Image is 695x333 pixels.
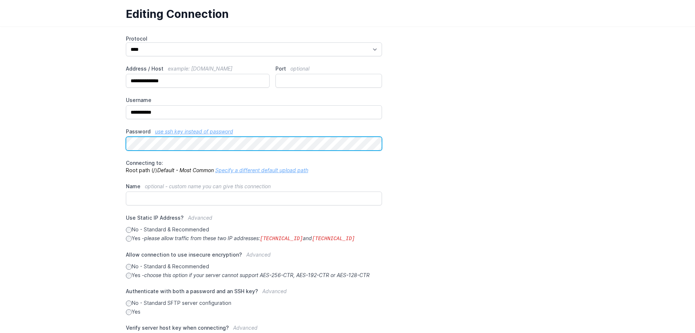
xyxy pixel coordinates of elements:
label: No - Standard SFTP server configuration [126,299,382,307]
span: optional - custom name you can give this connection [145,183,271,189]
h1: Editing Connection [126,7,564,20]
code: [TECHNICAL_ID] [312,236,355,242]
a: Specify a different default upload path [215,167,308,173]
label: Password [126,128,382,135]
label: Port [275,65,382,72]
i: Default - Most Common [157,167,214,173]
a: use ssh key instead of password [155,128,233,135]
span: example: [DOMAIN_NAME] [168,65,232,72]
i: choose this option if your server cannot support AES-256-CTR, AES-192-CTR or AES-128-CTR [144,272,370,278]
input: No - Standard SFTP server configuration [126,300,132,306]
label: Protocol [126,35,382,42]
keeper-lock: Open Keeper Popup [369,139,378,148]
span: Advanced [233,325,258,331]
input: Yes -choose this option if your server cannot support AES-256-CTR, AES-192-CTR or AES-128-CTR [126,273,132,279]
span: Advanced [188,215,212,221]
label: Name [126,183,382,190]
label: Allow connection to use insecure encryption? [126,251,382,263]
span: Advanced [246,251,271,258]
span: Connecting to: [126,160,163,166]
label: No - Standard & Recommended [126,226,382,233]
input: No - Standard & Recommended [126,227,132,233]
p: Root path (/) [126,159,382,174]
code: [TECHNICAL_ID] [260,236,303,242]
label: Use Static IP Address? [126,214,382,226]
label: Yes - [126,272,382,279]
label: Authenticate with both a password and an SSH key? [126,288,382,299]
i: please allow traffic from these two IP addresses: and [144,235,355,241]
span: Advanced [262,288,287,294]
label: No - Standard & Recommended [126,263,382,270]
input: Yes -please allow traffic from these two IP addresses:[TECHNICAL_ID]and[TECHNICAL_ID] [126,236,132,242]
label: Username [126,97,382,104]
span: optional [290,65,309,72]
label: Yes - [126,235,382,242]
input: No - Standard & Recommended [126,264,132,270]
label: Yes [126,308,382,315]
iframe: Drift Widget Chat Controller [659,296,686,324]
label: Address / Host [126,65,270,72]
input: Yes [126,309,132,315]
